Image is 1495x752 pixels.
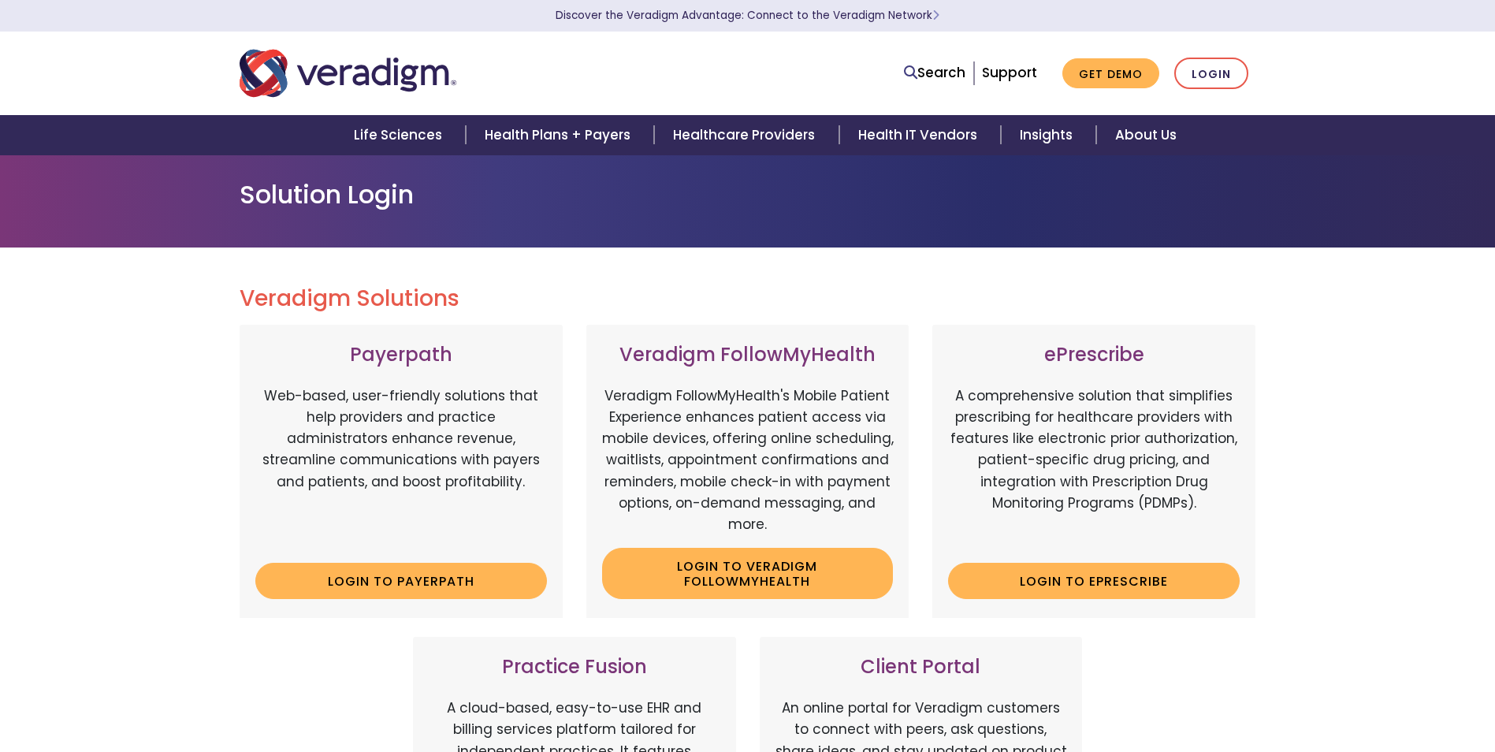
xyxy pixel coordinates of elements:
p: A comprehensive solution that simplifies prescribing for healthcare providers with features like ... [948,385,1240,551]
a: Discover the Veradigm Advantage: Connect to the Veradigm NetworkLearn More [556,8,939,23]
a: Healthcare Providers [654,115,839,155]
a: Login to Veradigm FollowMyHealth [602,548,894,599]
a: Insights [1001,115,1096,155]
p: Web-based, user-friendly solutions that help providers and practice administrators enhance revenu... [255,385,547,551]
h3: Client Portal [775,656,1067,679]
a: Life Sciences [335,115,466,155]
a: Get Demo [1062,58,1159,89]
a: Login to Payerpath [255,563,547,599]
span: Learn More [932,8,939,23]
p: Veradigm FollowMyHealth's Mobile Patient Experience enhances patient access via mobile devices, o... [602,385,894,535]
h1: Solution Login [240,180,1256,210]
h3: Veradigm FollowMyHealth [602,344,894,367]
a: Support [982,63,1037,82]
a: Health Plans + Payers [466,115,654,155]
a: Login to ePrescribe [948,563,1240,599]
a: Login [1174,58,1248,90]
a: Health IT Vendors [839,115,1001,155]
a: About Us [1096,115,1196,155]
h2: Veradigm Solutions [240,285,1256,312]
h3: ePrescribe [948,344,1240,367]
h3: Practice Fusion [429,656,720,679]
a: Search [904,62,965,84]
h3: Payerpath [255,344,547,367]
img: Veradigm logo [240,47,456,99]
